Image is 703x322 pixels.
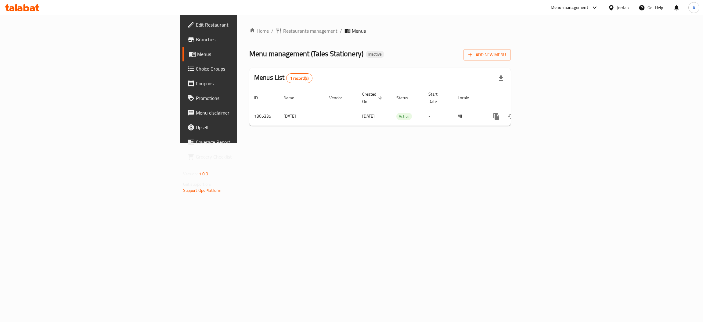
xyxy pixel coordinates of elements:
[182,17,297,32] a: Edit Restaurant
[693,4,695,11] span: A
[196,153,293,160] span: Grocery Checklist
[329,94,350,101] span: Vendor
[286,73,313,83] div: Total records count
[249,89,553,126] table: enhanced table
[182,76,297,91] a: Coupons
[617,4,629,11] div: Jordan
[396,113,412,120] span: Active
[183,170,198,178] span: Version:
[182,61,297,76] a: Choice Groups
[254,94,266,101] span: ID
[249,27,511,35] nav: breadcrumb
[196,94,293,102] span: Promotions
[196,36,293,43] span: Branches
[340,27,342,35] li: /
[352,27,366,35] span: Menus
[182,149,297,164] a: Grocery Checklist
[196,138,293,146] span: Coverage Report
[196,109,293,116] span: Menu disclaimer
[424,107,453,126] td: -
[182,120,297,135] a: Upsell
[504,109,518,124] button: Change Status
[276,27,337,35] a: Restaurants management
[494,71,508,86] div: Export file
[196,124,293,131] span: Upsell
[396,94,416,101] span: Status
[196,65,293,72] span: Choice Groups
[254,73,312,83] h2: Menus List
[279,107,324,126] td: [DATE]
[287,75,312,81] span: 1 record(s)
[196,21,293,28] span: Edit Restaurant
[428,90,445,105] span: Start Date
[196,80,293,87] span: Coupons
[197,50,293,58] span: Menus
[182,91,297,105] a: Promotions
[468,51,506,59] span: Add New Menu
[183,180,211,188] span: Get support on:
[484,89,553,107] th: Actions
[182,105,297,120] a: Menu disclaimer
[182,47,297,61] a: Menus
[463,49,511,60] button: Add New Menu
[283,27,337,35] span: Restaurants management
[366,51,384,58] div: Inactive
[366,52,384,57] span: Inactive
[551,4,588,11] div: Menu-management
[458,94,477,101] span: Locale
[362,90,384,105] span: Created On
[182,135,297,149] a: Coverage Report
[249,47,363,60] span: Menu management ( Tales Stationery )
[362,112,375,120] span: [DATE]
[199,170,208,178] span: 1.0.0
[489,109,504,124] button: more
[283,94,302,101] span: Name
[453,107,484,126] td: All
[183,186,222,194] a: Support.OpsPlatform
[182,32,297,47] a: Branches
